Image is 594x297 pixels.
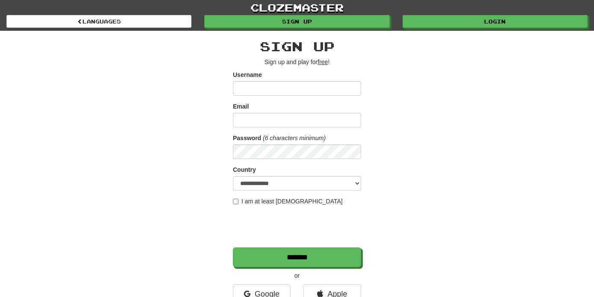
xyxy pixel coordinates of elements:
[263,135,326,141] em: (6 characters minimum)
[233,271,361,280] p: or
[403,15,588,28] a: Login
[233,165,256,174] label: Country
[233,58,361,66] p: Sign up and play for !
[6,15,191,28] a: Languages
[233,134,261,142] label: Password
[233,197,343,206] label: I am at least [DEMOGRAPHIC_DATA]
[318,59,328,65] u: free
[233,199,238,204] input: I am at least [DEMOGRAPHIC_DATA]
[233,39,361,53] h2: Sign up
[233,71,262,79] label: Username
[204,15,389,28] a: Sign up
[233,102,249,111] label: Email
[233,210,363,243] iframe: reCAPTCHA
